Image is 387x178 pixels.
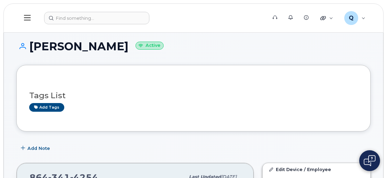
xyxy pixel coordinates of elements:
small: Active [135,42,164,50]
a: Edit Device / Employee [263,163,370,176]
h1: [PERSON_NAME] [16,40,371,52]
a: Add tags [29,103,64,112]
span: Add Note [27,145,50,152]
h3: Tags List [29,91,358,100]
button: Add Note [16,142,56,154]
img: Open chat [364,155,376,166]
